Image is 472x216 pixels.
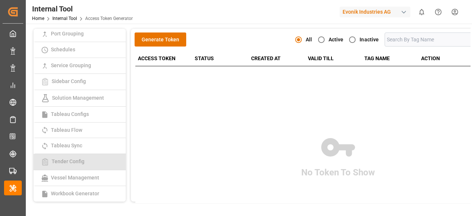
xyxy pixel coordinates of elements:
[430,4,447,20] button: Help Center
[49,62,93,68] span: Service Grouping
[34,90,126,107] a: Solution Management
[52,16,77,21] a: Internal Tool
[34,42,126,58] a: Schedules
[49,158,87,164] span: Tender Config
[49,127,84,133] span: Tableau Flow
[32,3,133,14] div: Internal Tool
[301,166,375,179] p: No Token To Show
[34,186,126,202] a: Workbook Generator
[329,37,344,42] strong: Active
[32,16,44,21] a: Home
[192,51,249,66] th: STATUS
[340,5,413,19] button: Evonik Industries AG
[34,154,126,170] a: Tender Config
[34,74,126,90] a: Sidebar Config
[49,111,91,117] span: Tableau Configs
[305,51,362,66] th: VALID TILL
[49,175,101,181] span: Vessel Management
[362,51,419,66] th: TAG NAME
[34,107,126,123] a: Tableau Configs
[49,191,101,196] span: Workbook Generator
[34,170,126,186] a: Vessel Management
[49,47,77,52] span: Schedules
[34,58,126,74] a: Service Grouping
[306,37,312,42] strong: All
[360,37,379,42] strong: Inactive
[34,123,126,138] a: Tableau Flow
[135,32,186,47] button: Generate Token
[340,7,410,17] div: Evonik Industries AG
[34,138,126,154] a: Tableau Sync
[135,51,192,66] th: ACCESS TOKEN
[413,4,430,20] button: show 0 new notifications
[49,143,84,148] span: Tableau Sync
[50,95,106,100] span: Solution Management
[49,78,88,84] span: Sidebar Config
[249,51,305,66] th: CREATED AT
[34,26,126,42] a: Port Grouping
[49,31,86,37] span: Port Grouping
